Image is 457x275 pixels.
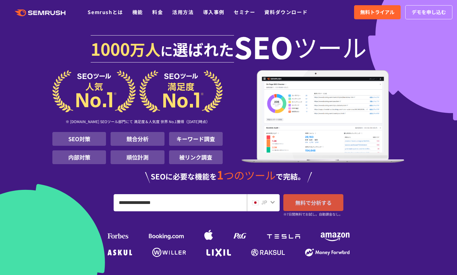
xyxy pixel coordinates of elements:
a: 機能 [132,8,143,16]
a: 料金 [152,8,163,16]
li: SEO対策 [52,132,106,146]
input: URL、キーワードを入力してください [114,194,247,211]
span: 1000 [91,36,130,61]
div: ※ [DOMAIN_NAME] SEOツール部門にて 満足度＆人気度 世界 No.1獲得（[DATE]時点） [52,112,223,132]
li: 被リンク調査 [169,150,223,164]
span: ツール [293,34,367,59]
a: 導入事例 [203,8,225,16]
span: 1 [217,166,224,183]
span: 選ばれた [173,38,234,60]
a: 無料で分析する [283,194,343,211]
span: JP [261,198,267,206]
a: Semrushとは [88,8,123,16]
li: キーワード調査 [169,132,223,146]
div: SEOに必要な機能を [52,169,405,183]
a: 活用方法 [172,8,194,16]
span: 無料トライアル [360,8,395,16]
span: で完結。 [276,171,305,182]
span: 無料で分析する [295,199,332,206]
small: ※7日間無料でお試し。自動課金なし。 [283,211,342,217]
span: 万人 [130,38,161,60]
span: SEO [234,34,293,59]
a: セミナー [234,8,255,16]
li: 順位計測 [111,150,164,164]
span: デモを申し込む [412,8,446,16]
a: 無料トライアル [354,5,401,19]
li: 内部対策 [52,150,106,164]
li: 競合分析 [111,132,164,146]
a: デモを申し込む [405,5,452,19]
span: に [161,42,173,59]
a: 資料ダウンロード [264,8,308,16]
span: つのツール [224,168,276,183]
